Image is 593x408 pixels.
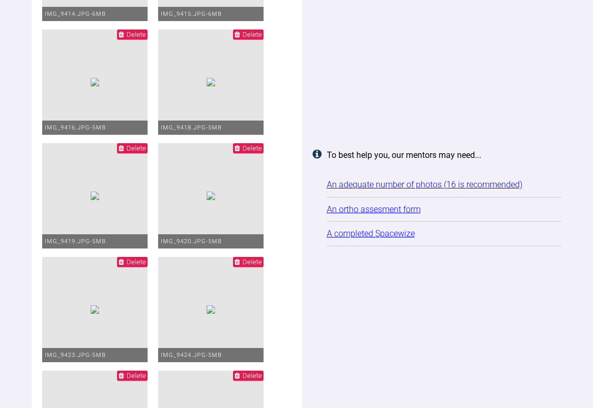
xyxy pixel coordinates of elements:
img: e7b55100-c96d-4ce6-8ccf-fd3617eb4277 [91,78,99,86]
a: A completed Spacewize [327,228,415,238]
img: ba31abf8-b5f0-45af-88ab-da01af736740 [91,305,99,314]
img: e48d9daf-27c9-495e-b7ec-f739666f4262 [207,78,215,86]
span: IMG_9419.JPG - 5MB [45,238,106,245]
span: IMG_9420.JPG - 5MB [161,238,222,245]
span: IMG_9423.JPG - 5MB [45,352,106,359]
a: An adequate number of photos (16 is recommended) [327,180,522,190]
span: Delete [127,372,146,380]
strong: To best help you, our mentors may need... [327,150,481,160]
img: ef614578-951c-4f3e-aa40-fb7344a0ce56 [91,192,99,200]
span: IMG_9416.JPG - 5MB [45,124,106,131]
img: fb182151-8d44-40fc-82bf-935960602378 [207,305,215,314]
span: Delete [242,144,262,152]
img: 8631967e-2e52-437d-8b48-643df01c8ba4 [207,192,215,200]
span: IMG_9418.JPG - 5MB [161,124,222,131]
span: Delete [242,258,262,266]
a: An ortho assesment form [327,204,421,214]
span: Delete [242,372,262,380]
span: Delete [127,258,146,266]
span: IMG_9424.JPG - 5MB [161,352,222,359]
span: Delete [127,31,146,38]
span: Delete [242,31,262,38]
span: Delete [127,144,146,152]
span: IMG_9415.JPG - 6MB [161,11,222,17]
span: IMG_9414.JPG - 6MB [45,11,106,17]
